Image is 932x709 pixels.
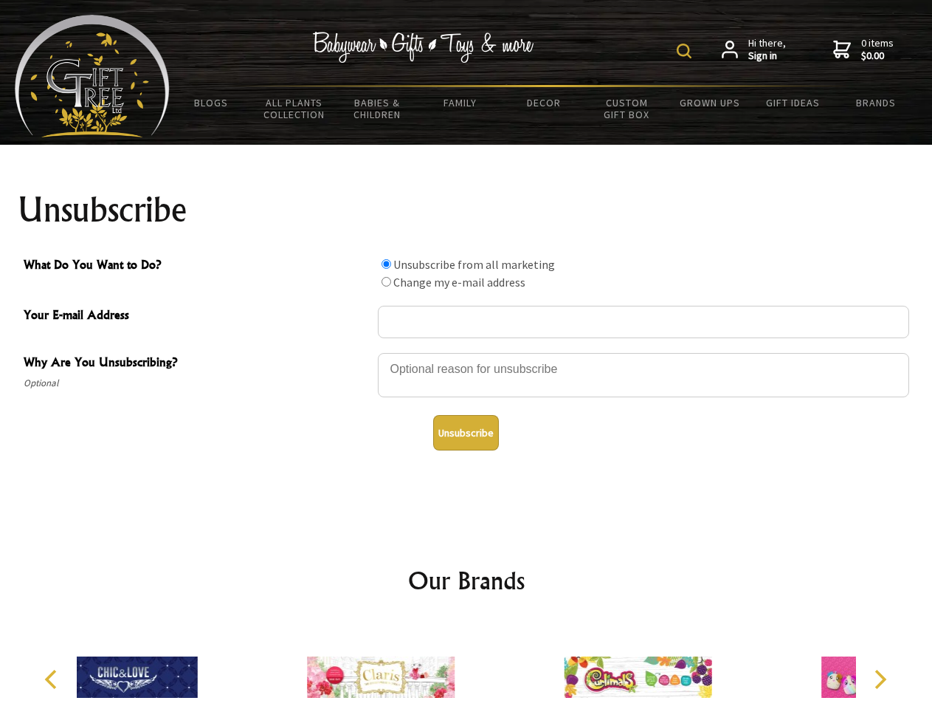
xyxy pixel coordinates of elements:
span: Your E-mail Address [24,306,370,327]
a: Babies & Children [336,87,419,130]
button: Previous [37,663,69,696]
textarea: Why Are You Unsubscribing? [378,353,909,397]
a: BLOGS [170,87,253,118]
label: Unsubscribe from all marketing [393,257,555,272]
span: Why Are You Unsubscribing? [24,353,370,374]
img: Babyware - Gifts - Toys and more... [15,15,170,137]
input: Your E-mail Address [378,306,909,338]
h1: Unsubscribe [18,192,915,227]
strong: Sign in [748,49,786,63]
input: What Do You Want to Do? [382,259,391,269]
input: What Do You Want to Do? [382,277,391,287]
a: 0 items$0.00 [833,37,894,63]
a: Custom Gift Box [585,87,669,130]
button: Unsubscribe [433,415,499,451]
a: Brands [835,87,918,118]
img: Babywear - Gifts - Toys & more [313,32,534,63]
span: 0 items [861,36,894,63]
a: Gift Ideas [751,87,835,118]
a: Family [419,87,503,118]
a: Hi there,Sign in [722,37,786,63]
label: Change my e-mail address [393,275,525,290]
button: Next [863,663,896,696]
a: All Plants Collection [253,87,336,130]
a: Grown Ups [668,87,751,118]
strong: $0.00 [861,49,894,63]
span: Optional [24,374,370,392]
h2: Our Brands [30,563,903,598]
a: Decor [502,87,585,118]
span: What Do You Want to Do? [24,256,370,277]
span: Hi there, [748,37,786,63]
img: product search [677,44,691,58]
